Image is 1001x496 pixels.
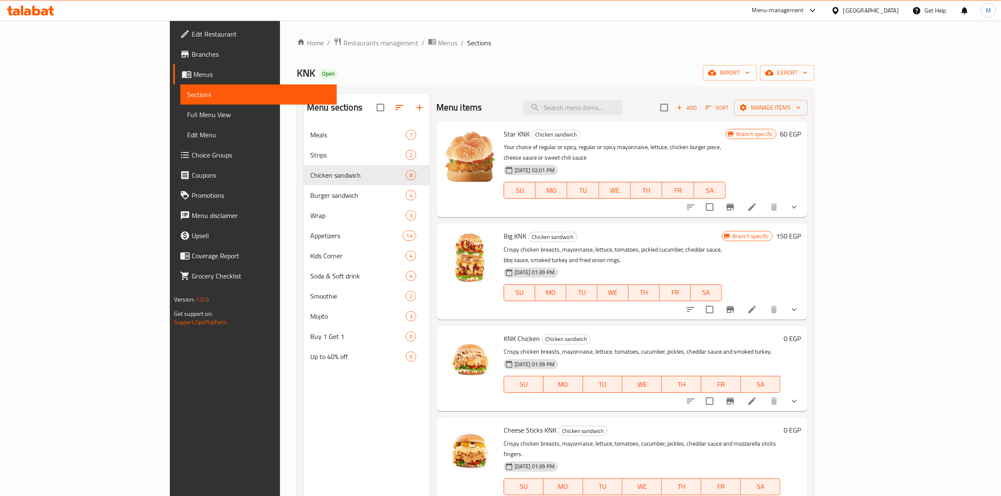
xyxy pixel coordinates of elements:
[583,478,623,495] button: TU
[701,392,718,410] span: Select to update
[406,333,416,341] span: 0
[343,38,418,48] span: Restaurants management
[626,378,658,391] span: WE
[192,271,330,281] span: Grocery Checklist
[760,65,814,81] button: export
[406,272,416,280] span: 4
[504,284,535,301] button: SU
[566,284,597,301] button: TU
[406,292,416,300] span: 2
[174,294,195,305] span: Version:
[173,64,337,84] a: Menus
[700,101,734,114] span: Sort items
[402,231,416,241] div: items
[406,271,416,281] div: items
[193,69,330,79] span: Menus
[333,37,418,48] a: Restaurants management
[436,101,482,114] h2: Menu items
[192,29,330,39] span: Edit Restaurant
[705,480,737,493] span: FR
[372,99,389,116] span: Select all sections
[310,170,406,180] div: Chicken sandwich
[406,131,416,139] span: 7
[559,426,607,436] span: Chicken sandwich
[986,6,991,15] span: M
[701,301,718,318] span: Select to update
[174,317,227,328] a: Support.OpsPlatform
[507,378,540,391] span: SU
[789,304,799,315] svg: Show Choices
[631,182,662,199] button: TH
[547,480,580,493] span: MO
[542,334,590,344] span: Chicken sandwich
[192,150,330,160] span: Choice Groups
[673,101,700,114] button: Add
[173,44,337,64] a: Branches
[304,145,430,165] div: Strips2
[567,182,599,199] button: TU
[304,165,430,185] div: Chicken sandwich8
[406,151,416,159] span: 2
[192,190,330,200] span: Promotions
[173,266,337,286] a: Grocery Checklist
[720,197,740,217] button: Branch-specific-item
[297,37,814,48] nav: breadcrumb
[784,333,801,344] h6: 0 EGP
[539,184,564,197] span: MO
[703,65,757,81] button: import
[443,230,497,284] img: Big KNK
[634,184,659,197] span: TH
[673,101,700,114] span: Add item
[744,480,777,493] span: SA
[784,391,804,411] button: show more
[665,480,698,493] span: TH
[701,376,741,393] button: FR
[406,252,416,260] span: 4
[310,331,406,341] div: Buy 1 Get 1
[409,97,430,118] button: Add section
[304,306,430,326] div: Mojito3
[601,286,625,299] span: WE
[310,311,406,321] span: Mojito
[681,299,701,320] button: sort-choices
[504,376,544,393] button: SU
[504,244,722,265] p: Crispy chicken breasts, mayonnaise, lettuce, tomatoes, pickled cucumber, cheddar sauce, bbq sauce...
[622,376,662,393] button: WE
[632,286,656,299] span: TH
[531,130,581,140] div: Chicken sandwich
[304,266,430,286] div: Soda & Soft drink4
[734,100,808,115] button: Manage items
[544,478,583,495] button: MO
[789,202,799,212] svg: Show Choices
[504,182,536,199] button: SU
[747,396,757,406] a: Edit menu item
[703,101,731,114] button: Sort
[187,110,330,120] span: Full Menu View
[660,284,691,301] button: FR
[544,376,583,393] button: MO
[310,150,406,160] div: Strips
[843,6,899,15] div: [GEOGRAPHIC_DATA]
[310,190,406,200] span: Burger sandwich
[504,346,780,357] p: Crispy chicken breasts, mayonnaise, lettuce, tomatoes, cucumber, pickles, cheddar sauce and smoke...
[310,251,406,261] span: Kids Corner
[523,100,623,115] input: search
[174,308,213,319] span: Get support on:
[697,184,722,197] span: SA
[310,352,406,362] span: Up to 40% off
[504,332,540,345] span: KNK Chicken
[741,376,780,393] button: SA
[192,210,330,220] span: Menu disclaimer
[406,311,416,321] div: items
[583,376,623,393] button: TU
[406,251,416,261] div: items
[701,478,741,495] button: FR
[422,38,425,48] li: /
[681,391,701,411] button: sort-choices
[694,286,718,299] span: SA
[729,232,772,240] span: Branch specific
[406,331,416,341] div: items
[304,286,430,306] div: Smoothie2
